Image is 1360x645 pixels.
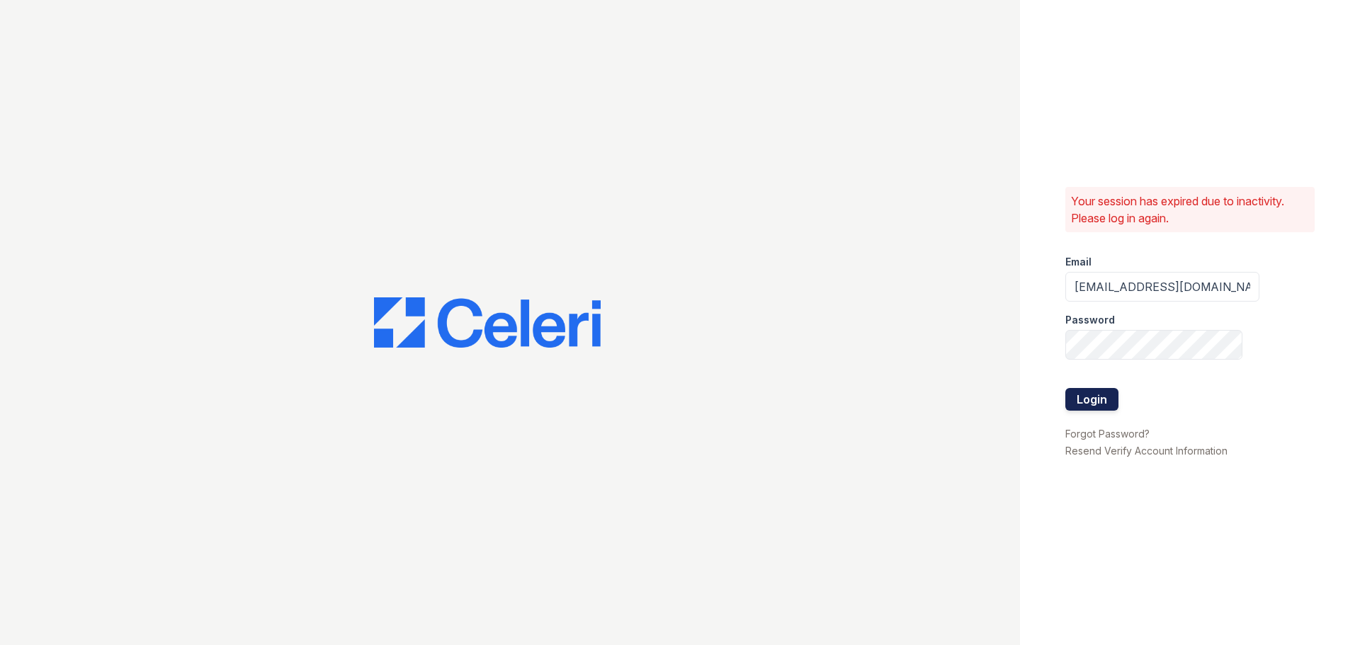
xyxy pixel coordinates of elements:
[1071,193,1309,227] p: Your session has expired due to inactivity. Please log in again.
[1065,445,1228,457] a: Resend Verify Account Information
[1065,313,1115,327] label: Password
[1065,388,1118,411] button: Login
[1065,428,1150,440] a: Forgot Password?
[1065,255,1092,269] label: Email
[374,297,601,348] img: CE_Logo_Blue-a8612792a0a2168367f1c8372b55b34899dd931a85d93a1a3d3e32e68fde9ad4.png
